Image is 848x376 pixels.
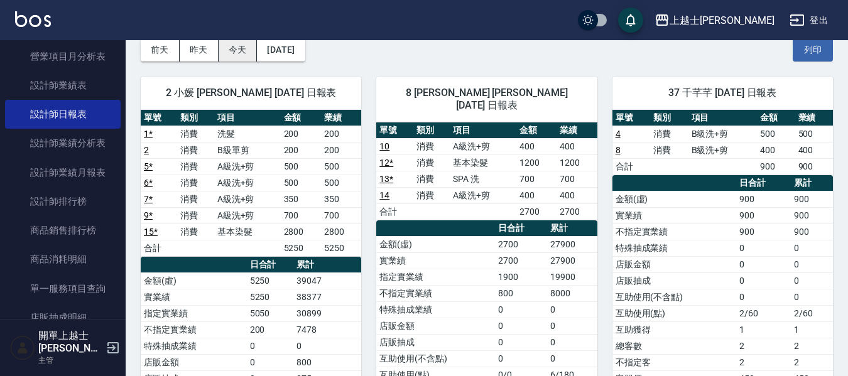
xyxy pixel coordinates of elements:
[736,256,791,272] td: 0
[757,142,795,158] td: 400
[557,122,597,139] th: 業績
[791,354,833,370] td: 2
[795,142,833,158] td: 400
[791,338,833,354] td: 2
[247,272,293,289] td: 5250
[791,289,833,305] td: 0
[791,223,833,240] td: 900
[293,272,361,289] td: 39047
[793,38,833,62] button: 列印
[612,272,736,289] td: 店販抽成
[281,126,321,142] td: 200
[736,321,791,338] td: 1
[547,220,597,237] th: 累計
[612,289,736,305] td: 互助使用(不含點)
[547,236,597,252] td: 27900
[376,252,494,269] td: 實業績
[180,38,219,62] button: 昨天
[688,110,758,126] th: 項目
[612,354,736,370] td: 不指定客
[214,142,281,158] td: B級單剪
[379,190,389,200] a: 14
[214,191,281,207] td: A級洗+剪
[321,240,361,256] td: 5250
[612,223,736,240] td: 不指定實業績
[321,110,361,126] th: 業績
[791,256,833,272] td: 0
[450,138,516,154] td: A級洗+剪
[791,207,833,223] td: 900
[516,154,557,171] td: 1200
[516,138,557,154] td: 400
[612,191,736,207] td: 金額(虛)
[736,354,791,370] td: 2
[413,122,450,139] th: 類別
[616,145,621,155] a: 8
[247,354,293,370] td: 0
[612,305,736,321] td: 互助使用(點)
[293,289,361,305] td: 38377
[177,142,214,158] td: 消費
[156,87,346,99] span: 2 小媛 [PERSON_NAME] [DATE] 日報表
[547,269,597,285] td: 19900
[516,171,557,187] td: 700
[495,350,547,367] td: 0
[281,191,321,207] td: 350
[612,110,650,126] th: 單號
[376,122,597,220] table: a dense table
[736,191,791,207] td: 900
[557,138,597,154] td: 400
[495,252,547,269] td: 2700
[38,330,102,355] h5: 開單上越士[PERSON_NAME]
[450,187,516,203] td: A級洗+剪
[516,187,557,203] td: 400
[612,110,833,175] table: a dense table
[281,142,321,158] td: 200
[650,126,688,142] td: 消費
[293,354,361,370] td: 800
[177,126,214,142] td: 消費
[321,142,361,158] td: 200
[293,257,361,273] th: 累計
[281,207,321,223] td: 700
[281,223,321,240] td: 2800
[557,171,597,187] td: 700
[247,305,293,321] td: 5050
[293,305,361,321] td: 30899
[495,269,547,285] td: 1900
[5,100,121,129] a: 設計師日報表
[612,158,650,175] td: 合計
[736,289,791,305] td: 0
[281,175,321,191] td: 500
[214,126,281,142] td: 洗髮
[557,187,597,203] td: 400
[612,321,736,338] td: 互助獲得
[376,269,494,285] td: 指定實業績
[5,303,121,332] a: 店販抽成明細
[247,257,293,273] th: 日合計
[141,38,180,62] button: 前天
[5,216,121,245] a: 商品銷售排行榜
[376,301,494,318] td: 特殊抽成業績
[757,110,795,126] th: 金額
[413,171,450,187] td: 消費
[321,191,361,207] td: 350
[450,171,516,187] td: SPA 洗
[547,301,597,318] td: 0
[5,245,121,274] a: 商品消耗明細
[736,338,791,354] td: 2
[5,129,121,158] a: 設計師業績分析表
[688,142,758,158] td: B級洗+剪
[177,110,214,126] th: 類別
[376,203,413,220] td: 合計
[141,289,247,305] td: 實業績
[141,338,247,354] td: 特殊抽成業績
[757,126,795,142] td: 500
[214,175,281,191] td: A級洗+剪
[670,13,775,28] div: 上越士[PERSON_NAME]
[736,223,791,240] td: 900
[144,145,149,155] a: 2
[38,355,102,366] p: 主管
[616,129,621,139] a: 4
[321,223,361,240] td: 2800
